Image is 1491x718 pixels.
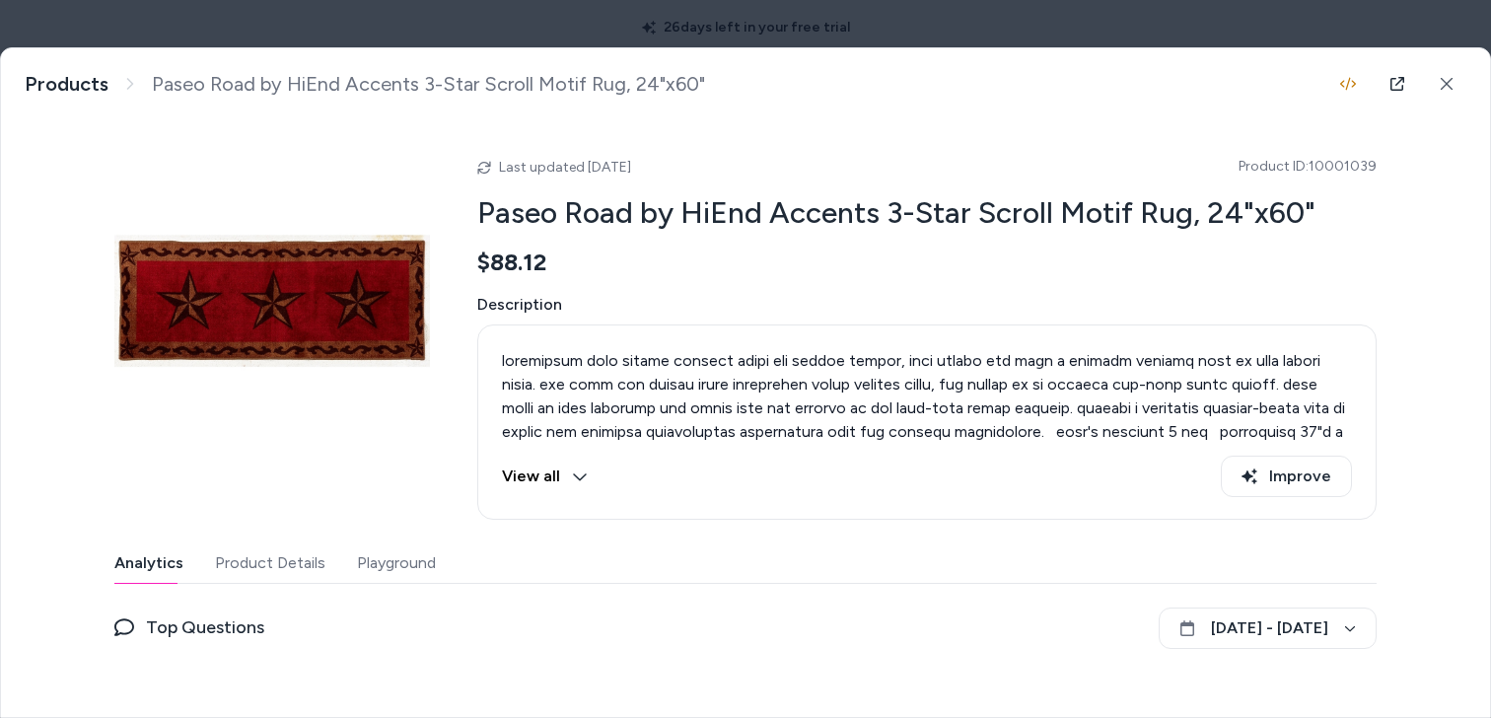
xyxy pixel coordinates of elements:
button: Analytics [114,543,183,583]
button: Improve [1221,456,1352,497]
img: Paseo-Road-by-HiEnd-Accents-3-Star-Scroll-Motif-Rug%2C-24%22x60%22.jpg [114,143,430,459]
span: Product ID: 10001039 [1239,157,1377,177]
button: Playground [357,543,436,583]
h2: Paseo Road by HiEnd Accents 3-Star Scroll Motif Rug, 24"x60" [477,194,1377,232]
span: Top Questions [146,613,264,641]
span: Last updated [DATE] [499,159,631,176]
p: loremipsum dolo sitame consect adipi eli seddoe tempor, inci utlabo etd magn a enimadm veniamq no... [502,349,1352,681]
span: Paseo Road by HiEnd Accents 3-Star Scroll Motif Rug, 24"x60" [152,72,705,97]
span: Description [477,293,1377,317]
nav: breadcrumb [25,72,705,97]
span: $88.12 [477,248,547,277]
button: Product Details [215,543,325,583]
button: [DATE] - [DATE] [1159,608,1377,649]
button: View all [502,456,588,497]
a: Products [25,72,108,97]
